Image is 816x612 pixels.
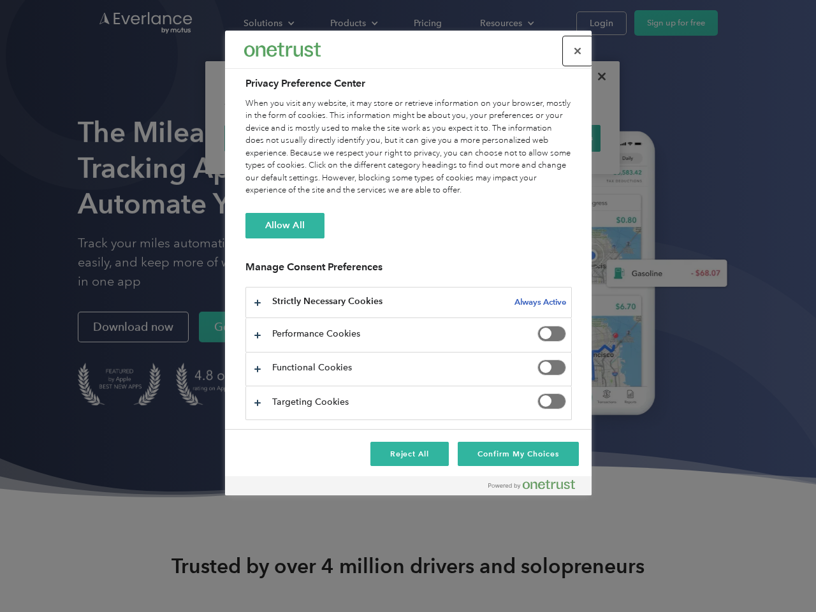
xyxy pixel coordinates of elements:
[225,31,592,495] div: Preference center
[488,479,585,495] a: Powered by OneTrust Opens in a new Tab
[244,43,321,56] img: Everlance
[245,98,572,197] div: When you visit any website, it may store or retrieve information on your browser, mostly in the f...
[488,479,575,490] img: Powered by OneTrust Opens in a new Tab
[225,31,592,495] div: Privacy Preference Center
[458,442,578,466] button: Confirm My Choices
[245,213,324,238] button: Allow All
[244,37,321,62] div: Everlance
[245,261,572,280] h3: Manage Consent Preferences
[564,37,592,65] button: Close
[370,442,449,466] button: Reject All
[245,76,572,91] h2: Privacy Preference Center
